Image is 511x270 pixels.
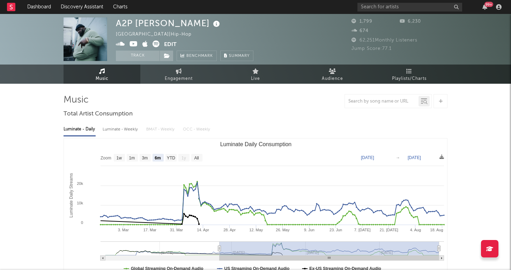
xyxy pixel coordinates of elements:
[223,228,236,232] text: 28. Apr
[354,228,371,232] text: 7. [DATE]
[410,228,421,232] text: 4. Aug
[329,228,342,232] text: 23. Jun
[197,228,209,232] text: 14. Apr
[400,19,421,24] span: 6,230
[64,110,133,118] span: Total Artist Consumption
[220,141,292,147] text: Luminate Daily Consumption
[64,65,140,84] a: Music
[251,75,260,83] span: Live
[249,228,263,232] text: 12. May
[351,38,417,43] span: 62,251 Monthly Listeners
[155,156,161,160] text: 6m
[276,228,290,232] text: 26. May
[396,155,400,160] text: →
[116,30,200,39] div: [GEOGRAPHIC_DATA] | Hip-Hop
[165,75,193,83] span: Engagement
[194,156,199,160] text: All
[392,75,427,83] span: Playlists/Charts
[177,51,217,61] a: Benchmark
[186,52,213,60] span: Benchmark
[101,156,111,160] text: Zoom
[140,65,217,84] a: Engagement
[129,156,135,160] text: 1m
[380,228,398,232] text: 21. [DATE]
[64,123,96,135] div: Luminate - Daily
[116,51,160,61] button: Track
[118,228,129,232] text: 3. Mar
[322,75,343,83] span: Audience
[96,75,109,83] span: Music
[167,156,175,160] text: YTD
[170,228,183,232] text: 31. Mar
[357,3,462,12] input: Search for artists
[142,156,148,160] text: 3m
[117,156,122,160] text: 1w
[81,220,83,225] text: 0
[229,54,250,58] span: Summary
[77,201,83,205] text: 10k
[116,17,222,29] div: A2P [PERSON_NAME]
[220,51,253,61] button: Summary
[371,65,447,84] a: Playlists/Charts
[430,228,443,232] text: 18. Aug
[143,228,157,232] text: 17. Mar
[345,99,419,104] input: Search by song name or URL
[482,4,487,10] button: 99+
[77,181,83,186] text: 20k
[294,65,371,84] a: Audience
[351,29,369,33] span: 674
[217,65,294,84] a: Live
[484,2,493,7] div: 99 +
[351,46,392,51] span: Jump Score: 77.1
[304,228,314,232] text: 9. Jun
[361,155,374,160] text: [DATE]
[69,173,74,217] text: Luminate Daily Streams
[351,19,372,24] span: 1,799
[103,123,139,135] div: Luminate - Weekly
[182,156,186,160] text: 1y
[408,155,421,160] text: [DATE]
[164,40,177,49] button: Edit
